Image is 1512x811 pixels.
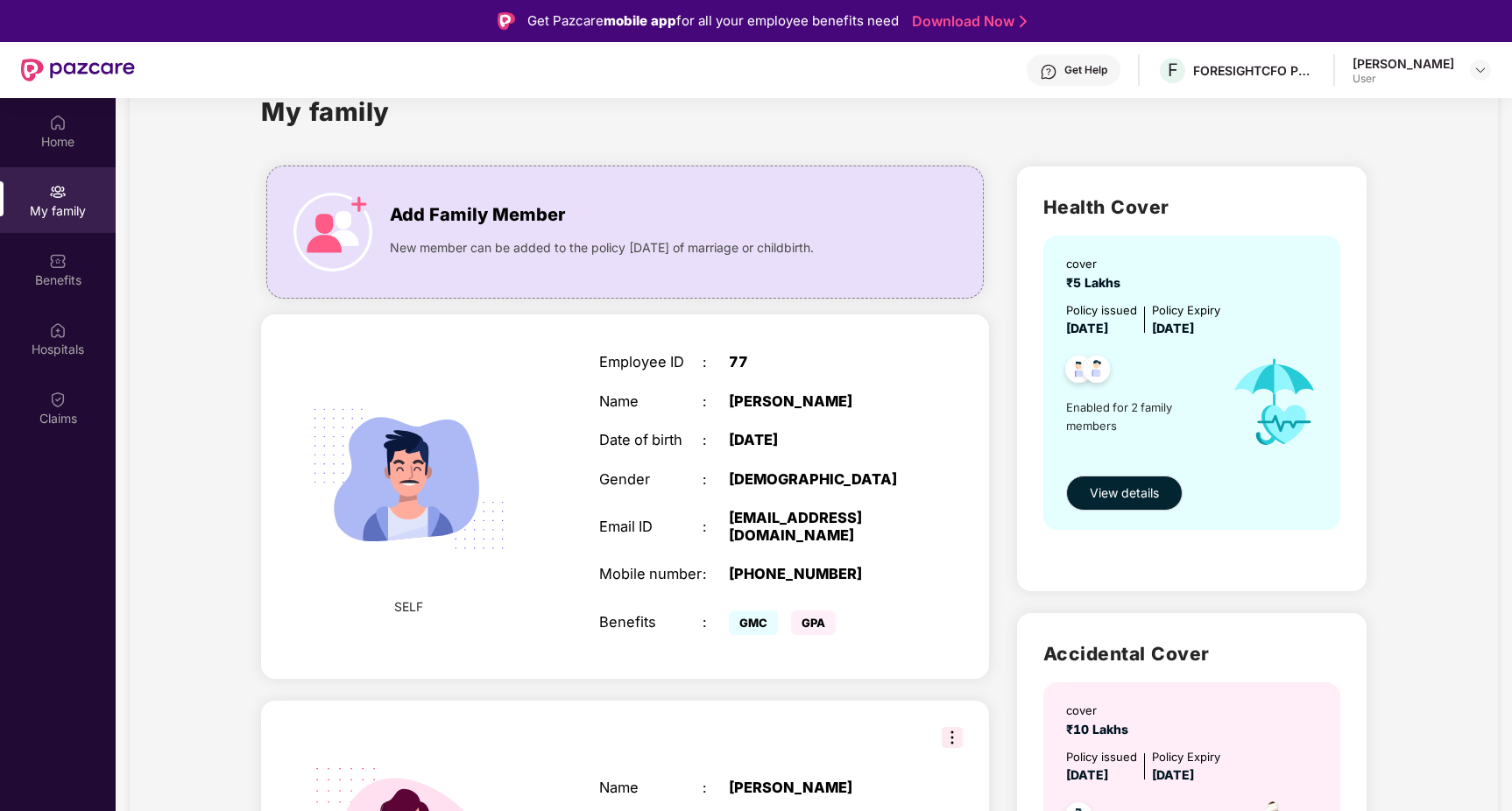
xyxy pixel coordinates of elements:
[1043,193,1340,222] h2: Health Cover
[1076,350,1119,393] img: svg+xml;base64,PHN2ZyB4bWxucz0iaHR0cDovL3d3dy53My5vcmcvMjAwMC9zdmciIHdpZHRoPSI0OC45NDMiIGhlaWdodD...
[729,432,910,449] div: [DATE]
[703,354,729,371] div: :
[394,597,423,617] span: SELF
[729,354,910,371] div: 77
[599,354,703,371] div: Employee ID
[791,610,836,635] span: GPA
[599,432,703,449] div: Date of birth
[604,12,676,29] strong: mobile app
[1215,338,1335,467] img: icon
[599,566,703,583] div: Mobile number
[1473,63,1487,77] img: svg+xml;base64,PHN2ZyBpZD0iRHJvcGRvd24tMzJ4MzIiIHhtbG5zPSJodHRwOi8vd3d3LnczLm9yZy8yMDAwL3N2ZyIgd2...
[390,238,814,257] span: New member can be added to the policy [DATE] of marriage or childbirth.
[293,193,372,272] img: icon
[1064,63,1107,77] div: Get Help
[1066,321,1108,335] span: [DATE]
[1152,748,1220,766] div: Policy Expiry
[729,779,910,797] div: [PERSON_NAME]
[1040,63,1057,81] img: svg+xml;base64,PHN2ZyBpZD0iSGVscC0zMngzMiIgeG1sbnM9Imh0dHA6Ly93d3cudzMub3JnLzIwMDAvc3ZnIiB3aWR0aD...
[1066,702,1135,720] div: cover
[1043,639,1340,668] h2: Accidental Cover
[1353,72,1454,86] div: User
[1353,55,1454,72] div: [PERSON_NAME]
[729,471,910,489] div: [DEMOGRAPHIC_DATA]
[290,360,527,597] img: svg+xml;base64,PHN2ZyB4bWxucz0iaHR0cDovL3d3dy53My5vcmcvMjAwMC9zdmciIHdpZHRoPSIyMjQiIGhlaWdodD0iMT...
[390,201,565,229] span: Add Family Member
[1020,12,1027,31] img: Stroke
[1193,62,1316,79] div: FORESIGHTCFO PRIVATE LIMITED
[1066,255,1127,273] div: cover
[703,779,729,797] div: :
[1168,60,1178,81] span: F
[1152,301,1220,320] div: Policy Expiry
[1066,476,1183,511] button: View details
[703,432,729,449] div: :
[1066,767,1108,782] span: [DATE]
[527,11,899,32] div: Get Pazcare for all your employee benefits need
[261,92,390,131] h1: My family
[703,393,729,411] div: :
[703,471,729,489] div: :
[599,779,703,797] div: Name
[1090,483,1159,503] span: View details
[599,518,703,536] div: Email ID
[49,321,67,339] img: svg+xml;base64,PHN2ZyBpZD0iSG9zcGl0YWxzIiB4bWxucz0iaHR0cDovL3d3dy53My5vcmcvMjAwMC9zdmciIHdpZHRoPS...
[1066,301,1137,320] div: Policy issued
[729,566,910,583] div: [PHONE_NUMBER]
[1066,275,1127,290] span: ₹5 Lakhs
[599,471,703,489] div: Gender
[703,566,729,583] div: :
[1066,398,1215,434] span: Enabled for 2 family members
[1152,767,1194,782] span: [DATE]
[498,12,515,30] img: Logo
[703,614,729,631] div: :
[1152,321,1194,335] span: [DATE]
[703,518,729,536] div: :
[912,12,1021,31] a: Download Now
[729,393,910,411] div: [PERSON_NAME]
[49,183,67,201] img: svg+xml;base64,PHN2ZyB3aWR0aD0iMjAiIGhlaWdodD0iMjAiIHZpZXdCb3g9IjAgMCAyMCAyMCIgZmlsbD0ibm9uZSIgeG...
[21,59,135,81] img: New Pazcare Logo
[1057,350,1100,393] img: svg+xml;base64,PHN2ZyB4bWxucz0iaHR0cDovL3d3dy53My5vcmcvMjAwMC9zdmciIHdpZHRoPSI0OC45NDMiIGhlaWdodD...
[729,510,910,544] div: [EMAIL_ADDRESS][DOMAIN_NAME]
[599,614,703,631] div: Benefits
[729,610,778,635] span: GMC
[1066,748,1137,766] div: Policy issued
[599,393,703,411] div: Name
[49,252,67,270] img: svg+xml;base64,PHN2ZyBpZD0iQmVuZWZpdHMiIHhtbG5zPSJodHRwOi8vd3d3LnczLm9yZy8yMDAwL3N2ZyIgd2lkdGg9Ij...
[49,114,67,131] img: svg+xml;base64,PHN2ZyBpZD0iSG9tZSIgeG1sbnM9Imh0dHA6Ly93d3cudzMub3JnLzIwMDAvc3ZnIiB3aWR0aD0iMjAiIG...
[49,391,67,408] img: svg+xml;base64,PHN2ZyBpZD0iQ2xhaW0iIHhtbG5zPSJodHRwOi8vd3d3LnczLm9yZy8yMDAwL3N2ZyIgd2lkdGg9IjIwIi...
[942,727,963,748] img: svg+xml;base64,PHN2ZyB3aWR0aD0iMzIiIGhlaWdodD0iMzIiIHZpZXdCb3g9IjAgMCAzMiAzMiIgZmlsbD0ibm9uZSIgeG...
[1066,722,1135,737] span: ₹10 Lakhs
